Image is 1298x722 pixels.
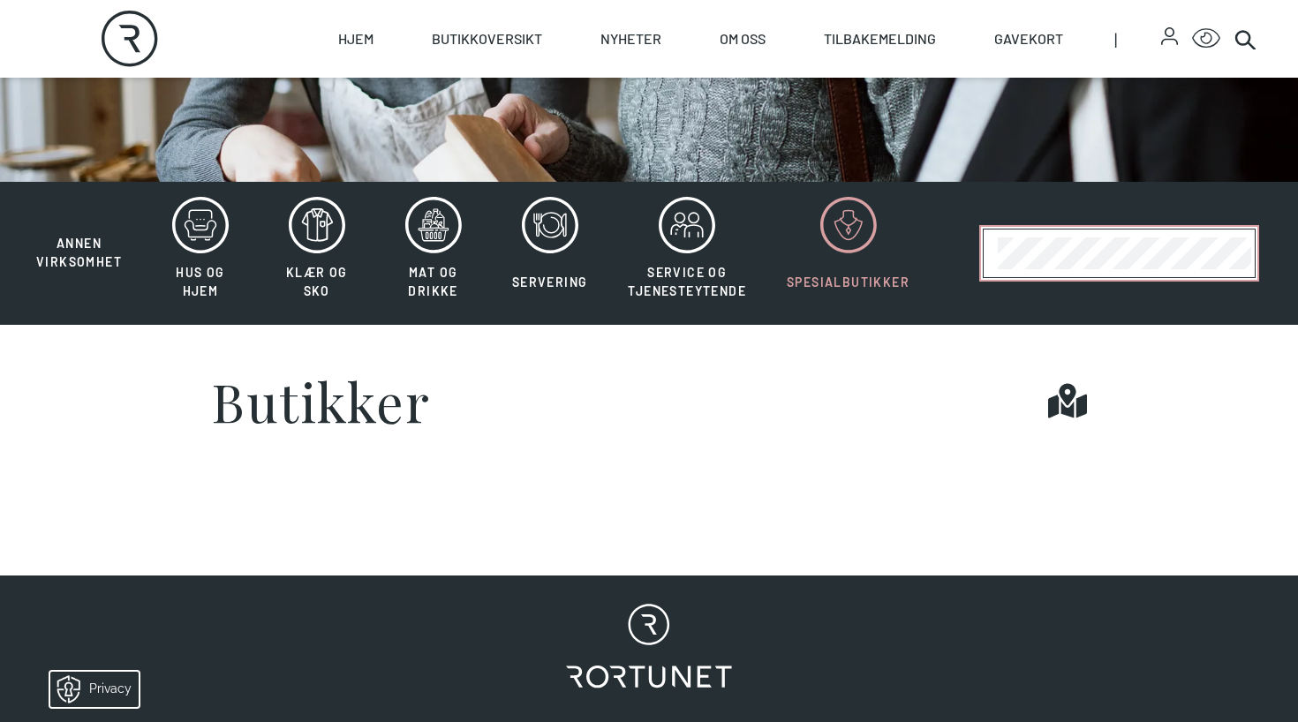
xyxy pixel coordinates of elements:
span: Annen virksomhet [36,236,122,269]
span: Hus og hjem [176,265,224,298]
button: Open Accessibility Menu [1192,25,1220,53]
span: Service og tjenesteytende [628,265,746,298]
span: Spesialbutikker [787,275,909,290]
button: Hus og hjem [144,196,257,311]
button: Servering [494,196,607,311]
button: Mat og drikke [377,196,490,311]
span: Servering [512,275,588,290]
button: Klær og sko [260,196,374,311]
iframe: Manage Preferences [18,666,162,713]
span: Klær og sko [286,265,348,298]
button: Service og tjenesteytende [609,196,765,311]
button: Annen virksomhet [18,196,140,272]
span: Mat og drikke [408,265,457,298]
button: Spesialbutikker [768,196,928,311]
h1: Butikker [211,374,430,427]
